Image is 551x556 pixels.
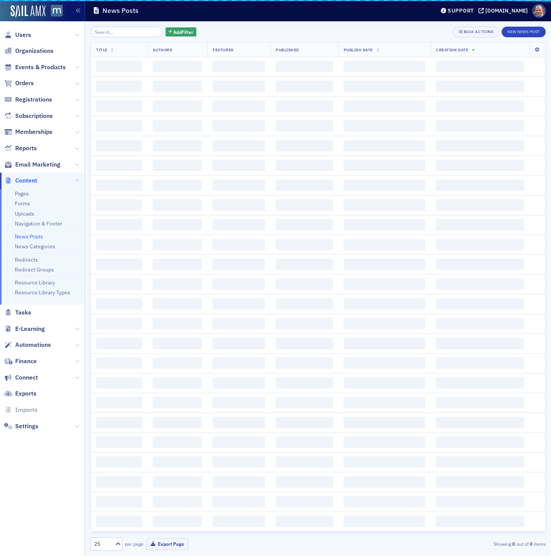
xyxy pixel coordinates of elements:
span: ‌ [344,180,426,191]
span: ‌ [153,298,202,310]
div: Support [448,7,474,14]
span: ‌ [153,120,202,132]
a: Users [4,31,31,39]
span: ‌ [344,199,426,211]
span: Orders [15,79,34,87]
span: ‌ [276,496,333,507]
span: ‌ [436,81,524,92]
span: ‌ [213,338,265,349]
span: ‌ [344,61,426,72]
span: ‌ [213,516,265,527]
span: ‌ [344,239,426,250]
span: ‌ [96,160,142,171]
span: ‌ [213,417,265,428]
a: Imports [4,406,38,414]
span: ‌ [96,278,142,290]
span: ‌ [436,516,524,527]
a: Connect [4,373,38,382]
a: Email Marketing [4,160,60,169]
strong: 0 [511,540,516,547]
button: Export Page [146,538,188,550]
span: ‌ [213,120,265,132]
span: ‌ [276,199,333,211]
span: ‌ [436,476,524,488]
img: SailAMX [11,5,46,17]
span: ‌ [96,417,142,428]
a: Organizations [4,47,54,55]
span: ‌ [276,377,333,389]
span: ‌ [276,219,333,230]
span: Tasks [15,308,31,317]
span: ‌ [276,120,333,132]
span: ‌ [344,377,426,389]
h1: News Posts [103,6,139,15]
span: ‌ [96,100,142,112]
span: ‌ [436,456,524,468]
a: Orders [4,79,34,87]
span: Content [15,176,37,185]
span: ‌ [153,100,202,112]
span: ‌ [213,357,265,369]
span: ‌ [344,417,426,428]
span: Users [15,31,31,39]
span: ‌ [436,160,524,171]
span: ‌ [436,219,524,230]
span: ‌ [153,278,202,290]
span: ‌ [96,338,142,349]
button: AddFilter [166,27,197,37]
span: ‌ [344,318,426,329]
a: Registrations [4,95,52,104]
span: ‌ [276,61,333,72]
span: ‌ [153,456,202,468]
span: ‌ [153,81,202,92]
span: ‌ [276,259,333,270]
span: ‌ [96,180,142,191]
span: ‌ [153,417,202,428]
span: ‌ [213,180,265,191]
a: News Categories [15,243,55,250]
span: ‌ [213,496,265,507]
span: ‌ [276,100,333,112]
span: ‌ [344,278,426,290]
span: ‌ [276,180,333,191]
span: ‌ [436,357,524,369]
span: ‌ [344,259,426,270]
span: ‌ [344,476,426,488]
span: Events & Products [15,63,66,71]
span: Published [276,47,299,52]
span: ‌ [276,357,333,369]
span: ‌ [436,100,524,112]
a: Redirect Groups [15,266,54,273]
span: ‌ [276,318,333,329]
span: ‌ [213,298,265,310]
span: ‌ [436,496,524,507]
span: ‌ [213,100,265,112]
input: Search… [90,27,163,37]
span: Automations [15,341,51,349]
span: ‌ [276,298,333,310]
span: ‌ [276,437,333,448]
span: ‌ [436,259,524,270]
span: ‌ [436,377,524,389]
span: ‌ [344,100,426,112]
span: Registrations [15,95,52,104]
a: Exports [4,389,36,398]
span: ‌ [96,298,142,310]
span: ‌ [436,298,524,310]
span: ‌ [153,338,202,349]
span: ‌ [344,120,426,132]
span: ‌ [344,219,426,230]
span: ‌ [436,417,524,428]
span: ‌ [96,456,142,468]
a: View Homepage [46,5,63,18]
span: Finance [15,357,37,365]
span: ‌ [153,160,202,171]
span: ‌ [213,81,265,92]
button: [DOMAIN_NAME] [478,8,530,13]
span: Imports [15,406,38,414]
span: ‌ [96,496,142,507]
span: ‌ [344,338,426,349]
span: ‌ [153,437,202,448]
span: ‌ [96,140,142,151]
